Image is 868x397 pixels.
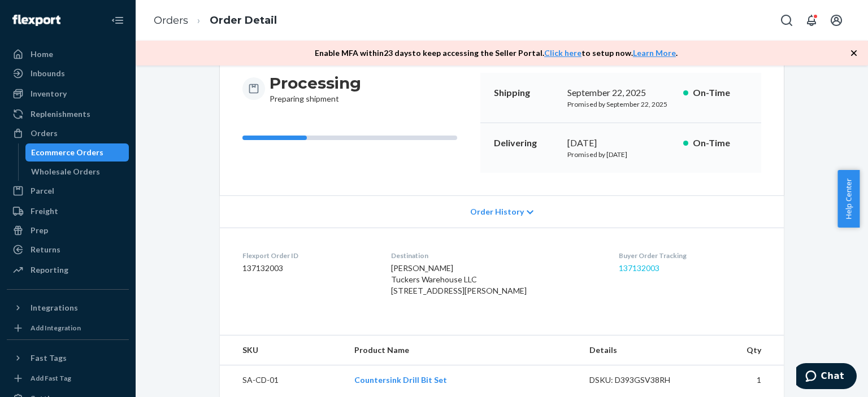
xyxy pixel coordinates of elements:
[693,137,748,150] p: On-Time
[242,251,373,260] dt: Flexport Order ID
[567,86,674,99] div: September 22, 2025
[31,206,58,217] div: Freight
[7,124,129,142] a: Orders
[220,335,345,365] th: SKU
[270,73,361,104] div: Preparing shipment
[345,335,580,365] th: Product Name
[106,9,129,32] button: Close Navigation
[7,221,129,239] a: Prep
[589,374,696,386] div: DSKU: D393GSV38RH
[7,241,129,259] a: Returns
[31,264,68,276] div: Reporting
[242,263,373,274] dd: 137132003
[544,48,581,58] a: Click here
[7,349,129,367] button: Fast Tags
[704,335,784,365] th: Qty
[580,335,705,365] th: Details
[7,182,129,200] a: Parcel
[31,352,67,364] div: Fast Tags
[567,150,674,159] p: Promised by [DATE]
[25,163,129,181] a: Wholesale Orders
[7,261,129,279] a: Reporting
[31,68,65,79] div: Inbounds
[31,166,100,177] div: Wholesale Orders
[210,14,277,27] a: Order Detail
[31,88,67,99] div: Inventory
[7,299,129,317] button: Integrations
[800,9,823,32] button: Open notifications
[154,14,188,27] a: Orders
[31,225,48,236] div: Prep
[619,263,659,273] a: 137132003
[31,49,53,60] div: Home
[825,9,848,32] button: Open account menu
[315,47,678,59] p: Enable MFA within 23 days to keep accessing the Seller Portal. to setup now. .
[391,251,601,260] dt: Destination
[693,86,748,99] p: On-Time
[31,185,54,197] div: Parcel
[7,45,129,63] a: Home
[31,128,58,139] div: Orders
[633,48,676,58] a: Learn More
[31,108,90,120] div: Replenishments
[7,202,129,220] a: Freight
[7,64,129,82] a: Inbounds
[775,9,798,32] button: Open Search Box
[704,365,784,395] td: 1
[31,147,103,158] div: Ecommerce Orders
[7,372,129,385] a: Add Fast Tag
[220,365,345,395] td: SA-CD-01
[470,206,524,217] span: Order History
[391,263,527,295] span: [PERSON_NAME] Tuckers Warehouse LLC [STREET_ADDRESS][PERSON_NAME]
[567,137,674,150] div: [DATE]
[494,137,558,150] p: Delivering
[7,321,129,335] a: Add Integration
[837,170,860,228] button: Help Center
[25,143,129,162] a: Ecommerce Orders
[494,86,558,99] p: Shipping
[31,373,71,383] div: Add Fast Tag
[7,85,129,103] a: Inventory
[12,15,60,26] img: Flexport logo
[354,375,447,385] a: Countersink Drill Bit Set
[31,323,81,333] div: Add Integration
[31,244,60,255] div: Returns
[7,105,129,123] a: Replenishments
[270,73,361,93] h3: Processing
[145,4,286,37] ol: breadcrumbs
[619,251,761,260] dt: Buyer Order Tracking
[31,302,78,313] div: Integrations
[567,99,674,109] p: Promised by September 22, 2025
[796,363,857,391] iframe: Opens a widget where you can chat to one of our agents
